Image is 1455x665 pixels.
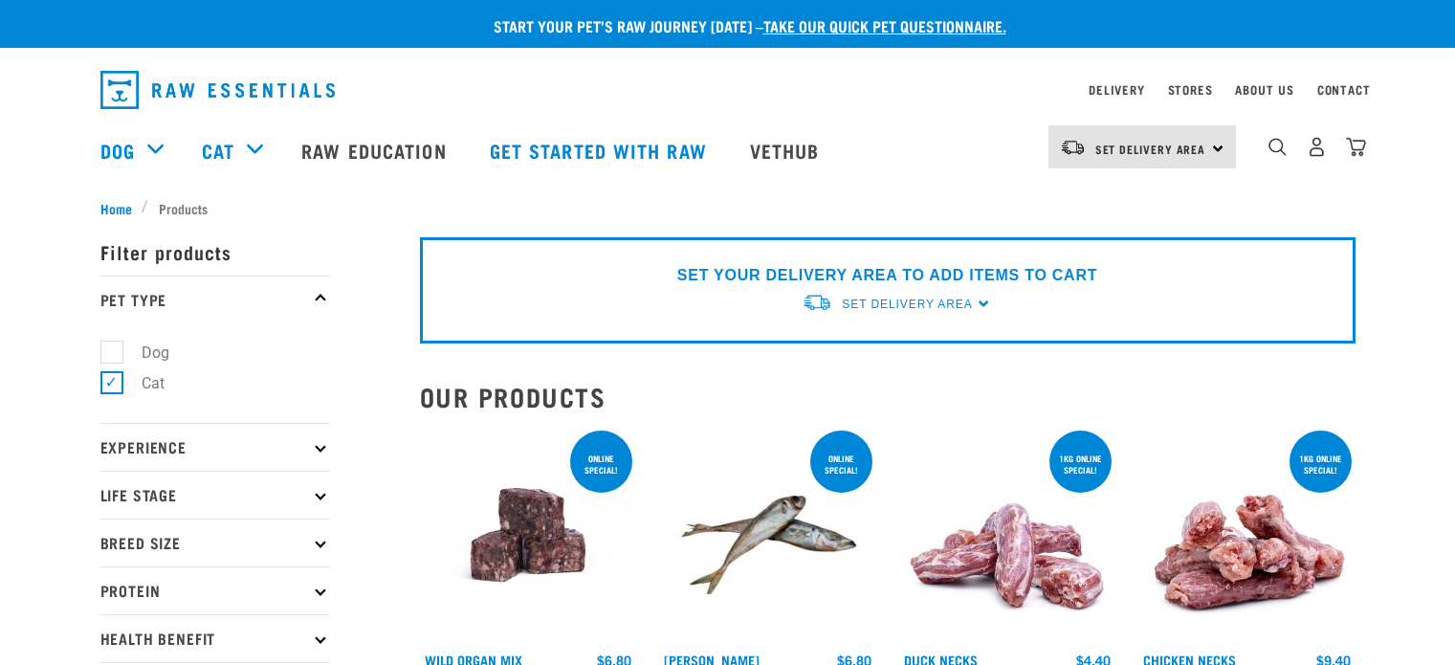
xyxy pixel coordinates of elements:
a: Vethub [731,112,844,188]
a: Stores [1168,86,1213,93]
p: Breed Size [100,519,330,566]
span: Set Delivery Area [842,298,972,311]
div: ONLINE SPECIAL! [570,444,632,484]
nav: breadcrumbs [100,198,1356,218]
a: Wild Organ Mix [425,656,522,663]
nav: dropdown navigation [85,63,1371,117]
p: Pet Type [100,276,330,323]
div: 1kg online special! [1049,444,1112,484]
a: Home [100,198,143,218]
img: Raw Essentials Logo [100,71,335,109]
a: Duck Necks [904,656,978,663]
a: Dog [100,136,135,165]
a: Cat [202,136,234,165]
img: home-icon-1@2x.png [1268,138,1287,156]
img: home-icon@2x.png [1346,137,1366,157]
p: Protein [100,566,330,614]
a: Delivery [1089,86,1144,93]
img: Pile Of Duck Necks For Pets [899,427,1116,644]
a: Contact [1317,86,1371,93]
img: user.png [1307,137,1327,157]
h2: Our Products [420,382,1356,411]
img: Jack Mackarel Sparts Raw Fish For Dogs [659,427,876,644]
div: 1kg online special! [1290,444,1352,484]
img: Wild Organ Mix [420,427,637,644]
label: Dog [111,341,177,365]
a: Chicken Necks [1143,656,1236,663]
p: Filter products [100,228,330,276]
p: Life Stage [100,471,330,519]
a: Raw Education [282,112,470,188]
p: Experience [100,423,330,471]
span: Set Delivery Area [1095,145,1206,152]
label: Cat [111,371,172,395]
img: van-moving.png [1060,139,1086,156]
span: Home [100,198,132,218]
a: Get started with Raw [471,112,731,188]
img: van-moving.png [802,293,832,313]
a: take our quick pet questionnaire. [763,21,1006,30]
p: Health Benefit [100,614,330,662]
p: SET YOUR DELIVERY AREA TO ADD ITEMS TO CART [677,264,1097,287]
div: ONLINE SPECIAL! [810,444,872,484]
a: About Us [1235,86,1293,93]
img: Pile Of Chicken Necks For Pets [1138,427,1356,644]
